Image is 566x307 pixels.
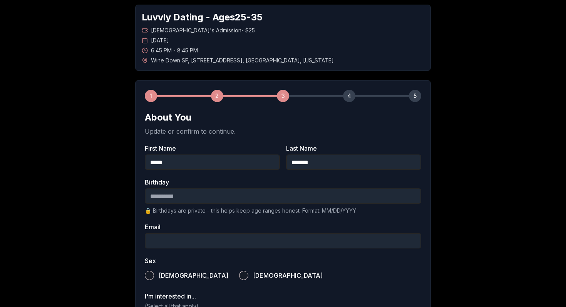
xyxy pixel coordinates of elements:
label: Sex [145,258,421,264]
span: [DATE] [151,37,169,44]
label: First Name [145,145,280,151]
p: Update or confirm to continue. [145,127,421,136]
span: [DEMOGRAPHIC_DATA] [159,272,228,278]
h1: Luvvly Dating - Ages 25 - 35 [142,11,424,23]
span: 6:45 PM - 8:45 PM [151,47,198,54]
p: 🔒 Birthdays are private - this helps keep age ranges honest. Format: MM/DD/YYYY [145,207,421,215]
label: Last Name [286,145,421,151]
label: Email [145,224,421,230]
div: 4 [343,90,355,102]
label: Birthday [145,179,421,185]
label: I'm interested in... [145,293,421,299]
h2: About You [145,111,421,124]
span: [DEMOGRAPHIC_DATA]'s Admission - $25 [151,27,255,34]
span: Wine Down SF , [STREET_ADDRESS] , [GEOGRAPHIC_DATA] , [US_STATE] [151,57,334,64]
span: [DEMOGRAPHIC_DATA] [253,272,323,278]
div: 1 [145,90,157,102]
div: 2 [211,90,223,102]
div: 3 [277,90,289,102]
button: [DEMOGRAPHIC_DATA] [145,271,154,280]
button: [DEMOGRAPHIC_DATA] [239,271,248,280]
div: 5 [409,90,421,102]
